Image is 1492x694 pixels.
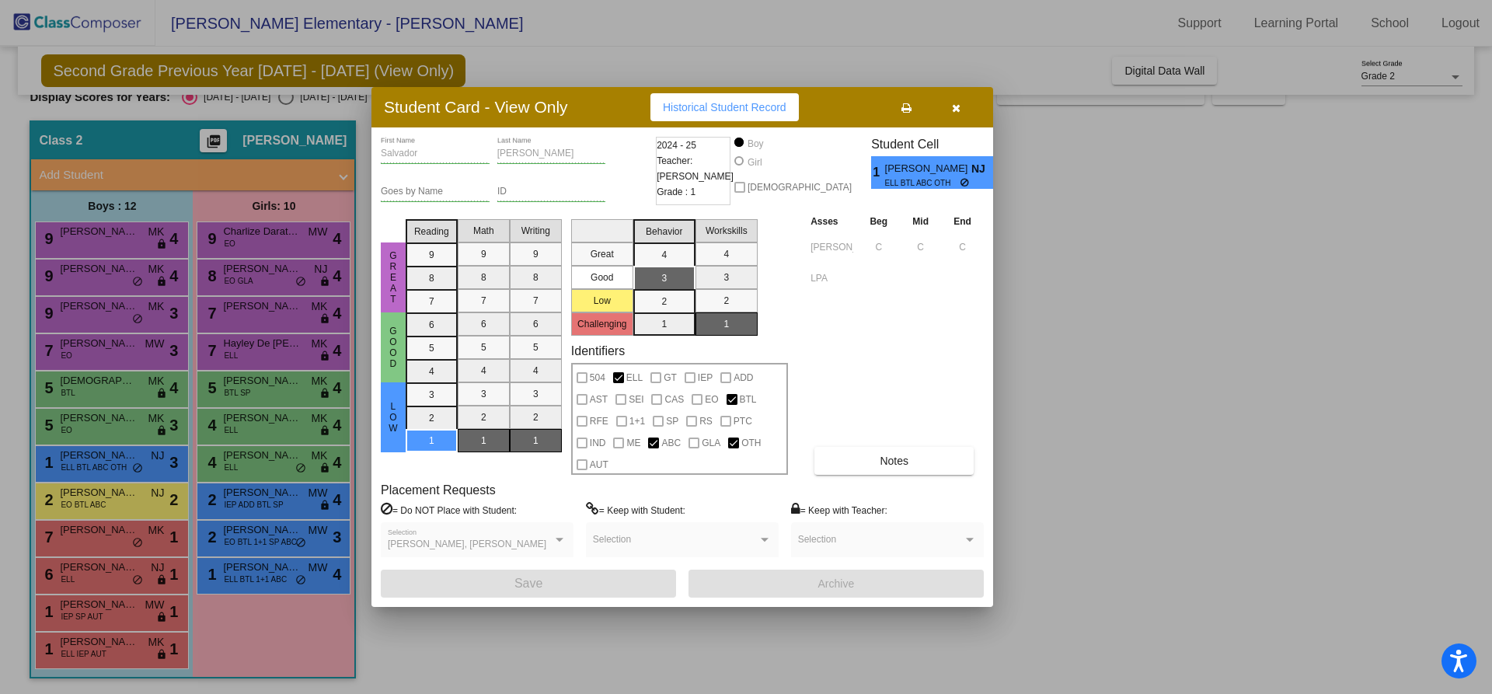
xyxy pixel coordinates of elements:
label: Placement Requests [381,483,496,497]
input: assessment [810,235,853,259]
span: [PERSON_NAME] [885,161,971,177]
span: CAS [664,390,684,409]
span: RFE [590,412,608,431]
span: SEI [629,390,643,409]
input: goes by name [381,187,490,197]
span: ABC [661,434,681,452]
span: RS [699,412,713,431]
h3: Student Card - View Only [384,97,568,117]
label: = Keep with Teacher: [791,502,887,518]
span: Save [514,577,542,590]
span: Teacher: [PERSON_NAME] [657,153,734,184]
span: Notes [880,455,908,467]
th: Asses [807,213,857,230]
span: OTH [741,434,761,452]
span: AST [590,390,608,409]
span: IND [590,434,606,452]
span: Grade : 1 [657,184,695,200]
span: SP [666,412,678,431]
div: Girl [747,155,762,169]
h3: Student Cell [871,137,1006,152]
span: 2024 - 25 [657,138,696,153]
input: assessment [810,267,853,290]
span: Low [386,401,400,434]
span: 504 [590,368,605,387]
span: Good [386,326,400,369]
span: Archive [818,577,855,590]
span: ELL BTL ABC OTH [885,177,960,189]
span: PTC [734,412,752,431]
th: Mid [900,213,941,230]
span: 1 [871,163,884,182]
label: = Do NOT Place with Student: [381,502,517,518]
span: IEP [698,368,713,387]
span: Great [386,250,400,305]
span: ELL [626,368,643,387]
button: Archive [688,570,984,598]
span: ADD [734,368,753,387]
span: NJ [971,161,993,177]
button: Historical Student Record [650,93,799,121]
label: = Keep with Student: [586,502,685,518]
span: [PERSON_NAME], [PERSON_NAME] [388,539,546,549]
span: AUT [590,455,608,474]
th: End [941,213,984,230]
span: [DEMOGRAPHIC_DATA] [748,178,852,197]
div: Boy [747,137,764,151]
button: Save [381,570,676,598]
th: Beg [857,213,900,230]
span: BTL [740,390,757,409]
span: 1+1 [629,412,645,431]
span: Historical Student Record [663,101,786,113]
button: Notes [814,447,974,475]
span: GLA [702,434,720,452]
span: EO [705,390,718,409]
span: ME [626,434,640,452]
label: Identifiers [571,344,625,358]
span: GT [664,368,677,387]
span: 3 [993,163,1006,182]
